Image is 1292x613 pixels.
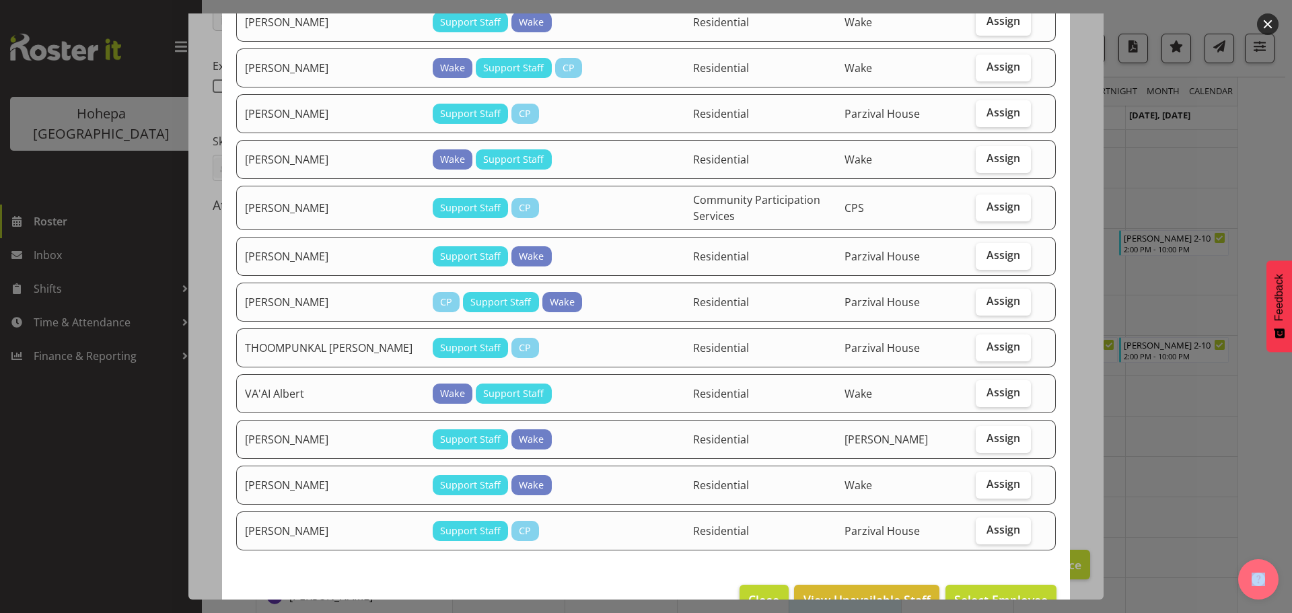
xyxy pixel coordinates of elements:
span: CP [519,201,531,215]
span: Assign [986,431,1020,445]
span: Support Staff [440,15,501,30]
span: Residential [693,432,749,447]
span: Wake [550,295,575,310]
span: Community Participation Services [693,192,820,223]
td: [PERSON_NAME] [236,94,425,133]
span: CPS [845,201,864,215]
span: Wake [845,478,872,493]
span: Residential [693,15,749,30]
span: Support Staff [483,61,544,75]
span: Residential [693,295,749,310]
span: Assign [986,151,1020,165]
span: Support Staff [440,249,501,264]
span: Select Employee [954,591,1048,608]
span: Support Staff [483,152,544,167]
td: VA'AI Albert [236,374,425,413]
span: Assign [986,523,1020,536]
span: Wake [440,152,465,167]
span: Residential [693,524,749,538]
span: Close [748,591,779,608]
span: Parzival House [845,295,920,310]
span: Support Staff [440,201,501,215]
span: Support Staff [440,106,501,121]
span: Support Staff [440,524,501,538]
span: CP [519,340,531,355]
span: Wake [440,61,465,75]
span: Wake [845,61,872,75]
span: Feedback [1273,274,1285,321]
span: Assign [986,294,1020,308]
span: Assign [986,477,1020,491]
span: Residential [693,152,749,167]
span: Parzival House [845,340,920,355]
span: Wake [519,15,544,30]
span: Residential [693,478,749,493]
span: [PERSON_NAME] [845,432,928,447]
span: Assign [986,200,1020,213]
td: [PERSON_NAME] [236,466,425,505]
span: Wake [845,152,872,167]
span: CP [563,61,575,75]
span: CP [440,295,452,310]
span: CP [519,524,531,538]
img: help-xxl-2.png [1252,573,1265,586]
span: Support Staff [483,386,544,401]
span: Assign [986,248,1020,262]
span: Residential [693,386,749,401]
span: Residential [693,340,749,355]
td: [PERSON_NAME] [236,140,425,179]
span: Support Staff [440,340,501,355]
span: Wake [845,386,872,401]
span: Wake [440,386,465,401]
span: Wake [519,249,544,264]
span: Assign [986,340,1020,353]
span: Residential [693,249,749,264]
span: Support Staff [440,478,501,493]
td: [PERSON_NAME] [236,186,425,230]
span: Assign [986,106,1020,119]
td: [PERSON_NAME] [236,283,425,322]
td: [PERSON_NAME] [236,48,425,87]
span: Wake [519,432,544,447]
td: [PERSON_NAME] [236,3,425,42]
span: Wake [845,15,872,30]
span: Parzival House [845,524,920,538]
span: Wake [519,478,544,493]
td: THOOMPUNKAL [PERSON_NAME] [236,328,425,367]
span: Assign [986,60,1020,73]
td: [PERSON_NAME] [236,420,425,459]
button: Feedback - Show survey [1266,260,1292,352]
span: Parzival House [845,249,920,264]
span: Residential [693,61,749,75]
span: Parzival House [845,106,920,121]
span: Assign [986,386,1020,399]
span: Residential [693,106,749,121]
span: Support Staff [440,432,501,447]
span: Support Staff [470,295,531,310]
td: [PERSON_NAME] [236,237,425,276]
td: [PERSON_NAME] [236,511,425,550]
span: View Unavailable Staff [803,591,931,608]
span: CP [519,106,531,121]
span: Assign [986,14,1020,28]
